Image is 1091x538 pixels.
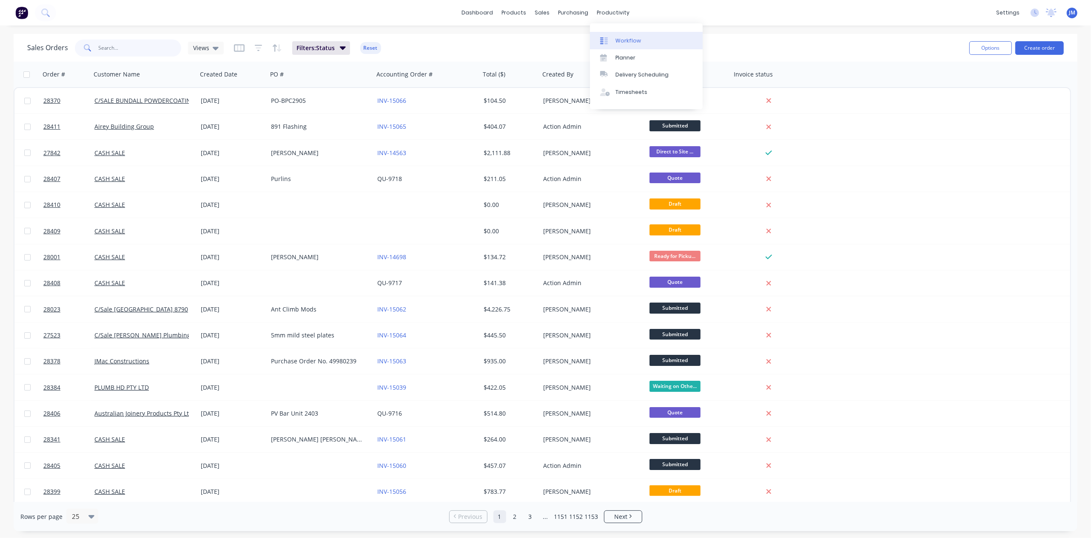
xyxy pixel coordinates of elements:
[201,305,264,314] div: [DATE]
[484,96,534,105] div: $104.50
[296,44,335,52] span: Filters: Status
[649,120,701,131] span: Submitted
[497,6,530,19] div: products
[484,487,534,496] div: $783.77
[649,459,701,470] span: Submitted
[43,401,94,426] a: 28406
[484,227,534,235] div: $0.00
[969,41,1012,55] button: Options
[94,305,188,313] a: C/Sale [GEOGRAPHIC_DATA] 8790
[292,41,350,55] button: Filters:Status
[94,462,125,470] a: CASH SALE
[43,279,60,287] span: 28408
[604,513,642,521] a: Next page
[43,166,94,192] a: 28407
[590,84,703,101] a: Timesheets
[543,149,638,157] div: [PERSON_NAME]
[493,510,506,523] a: Page 1 is your current page
[271,357,365,365] div: Purchase Order No. 49980239
[649,146,701,157] span: Direct to Site ...
[201,331,264,340] div: [DATE]
[450,513,487,521] a: Previous page
[649,485,701,496] span: Draft
[543,331,638,340] div: [PERSON_NAME]
[484,331,534,340] div: $445.50
[649,407,701,418] span: Quote
[94,279,125,287] a: CASH SALE
[43,253,60,261] span: 28001
[543,487,638,496] div: [PERSON_NAME]
[43,192,94,218] a: 28410
[200,70,237,79] div: Created Date
[43,409,60,418] span: 28406
[94,70,140,79] div: Customer Name
[201,122,264,131] div: [DATE]
[377,122,406,130] a: INV-15065
[484,149,534,157] div: $2,111.88
[484,383,534,392] div: $422.05
[446,510,646,523] ul: Pagination
[94,122,154,130] a: Airey Building Group
[649,433,701,444] span: Submitted
[43,175,60,183] span: 28407
[377,149,406,157] a: INV-14563
[377,357,406,365] a: INV-15063
[615,54,635,62] div: Planner
[271,122,365,131] div: 891 Flashing
[649,173,701,183] span: Quote
[43,453,94,479] a: 28405
[201,435,264,444] div: [DATE]
[484,462,534,470] div: $457.07
[543,305,638,314] div: [PERSON_NAME]
[542,70,573,79] div: Created By
[590,66,703,83] a: Delivery Scheduling
[377,253,406,261] a: INV-14698
[1015,41,1064,55] button: Create order
[377,462,406,470] a: INV-15060
[43,270,94,296] a: 28408
[43,70,65,79] div: Order #
[94,435,125,443] a: CASH SALE
[377,305,406,313] a: INV-15062
[649,251,701,261] span: Ready for Picku...
[593,6,634,19] div: productivity
[570,510,583,523] a: Page 1152
[377,409,402,417] a: QU-9716
[43,244,94,270] a: 28001
[43,218,94,244] a: 28409
[484,357,534,365] div: $935.00
[201,279,264,287] div: [DATE]
[484,279,534,287] div: $141.38
[271,305,365,314] div: Ant Climb Mods
[94,331,191,339] a: C/Sale [PERSON_NAME] Plumbing
[543,96,638,105] div: [PERSON_NAME]
[43,96,60,105] span: 28370
[43,88,94,113] a: 28370
[484,175,534,183] div: $211.05
[649,277,701,287] span: Quote
[484,305,534,314] div: $4,226.75
[20,513,63,521] span: Rows per page
[94,227,125,235] a: CASH SALE
[484,435,534,444] div: $264.00
[271,435,365,444] div: [PERSON_NAME] [PERSON_NAME]
[43,331,60,340] span: 27523
[484,409,534,418] div: $514.80
[377,487,406,496] a: INV-15056
[524,510,537,523] a: Page 3
[43,227,60,235] span: 28409
[377,279,402,287] a: QU-9717
[360,42,381,54] button: Reset
[43,201,60,209] span: 28410
[94,175,125,183] a: CASH SALE
[614,513,627,521] span: Next
[458,513,482,521] span: Previous
[585,510,598,523] a: Page 1153
[94,409,193,417] a: Australian Joinery Products Pty Ltd
[543,279,638,287] div: Action Admin
[992,6,1024,19] div: settings
[543,383,638,392] div: [PERSON_NAME]
[94,383,149,391] a: PLUMB HD PTY LTD
[43,375,94,400] a: 28384
[649,355,701,365] span: Submitted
